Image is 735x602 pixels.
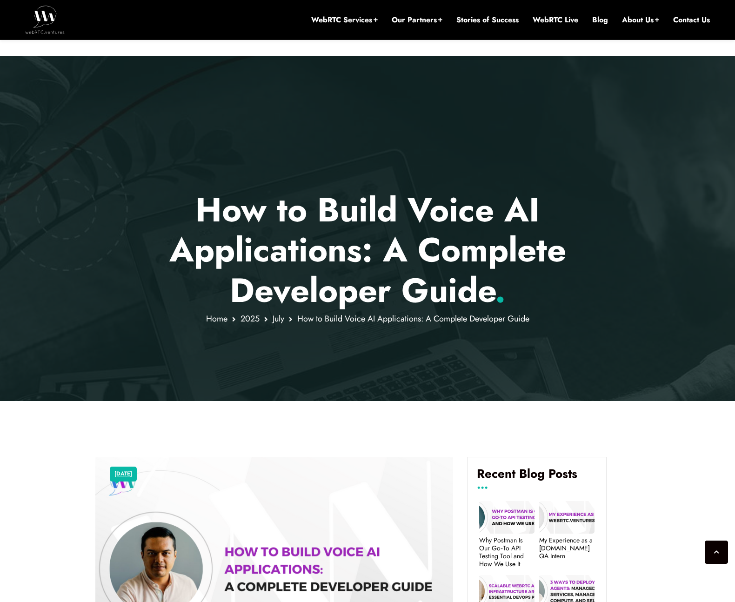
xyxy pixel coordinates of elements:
[477,467,597,488] h4: Recent Blog Posts
[25,6,65,33] img: WebRTC.ventures
[533,15,578,25] a: WebRTC Live
[495,266,506,314] span: .
[392,15,442,25] a: Our Partners
[95,190,640,310] p: How to Build Voice AI Applications: A Complete Developer Guide
[114,468,132,480] a: [DATE]
[456,15,519,25] a: Stories of Success
[311,15,378,25] a: WebRTC Services
[592,15,608,25] a: Blog
[206,313,227,325] a: Home
[241,313,260,325] a: 2025
[539,536,595,560] a: My Experience as a [DOMAIN_NAME] QA Intern
[297,313,529,325] span: How to Build Voice AI Applications: A Complete Developer Guide
[273,313,284,325] a: July
[673,15,710,25] a: Contact Us
[479,536,535,568] a: Why Postman Is Our Go‑To API Testing Tool and How We Use It
[622,15,659,25] a: About Us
